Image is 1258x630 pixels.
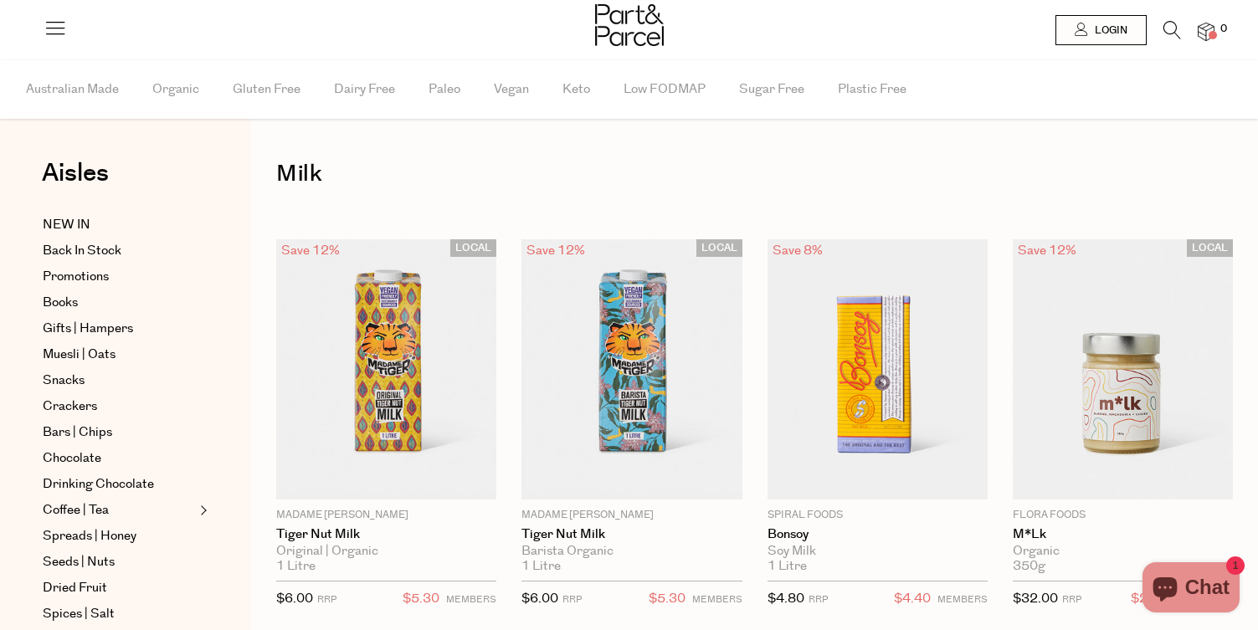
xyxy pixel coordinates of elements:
[1091,23,1127,38] span: Login
[521,239,590,262] div: Save 12%
[521,559,561,574] span: 1 Litre
[43,578,195,598] a: Dried Fruit
[768,239,988,499] img: Bonsoy
[276,155,1233,193] h1: Milk
[276,508,496,523] p: Madame [PERSON_NAME]
[521,508,742,523] p: Madame [PERSON_NAME]
[624,60,706,119] span: Low FODMAP
[43,397,97,417] span: Crackers
[521,527,742,542] a: Tiger Nut Milk
[42,155,109,192] span: Aisles
[233,60,300,119] span: Gluten Free
[43,526,136,546] span: Spreads | Honey
[43,345,116,365] span: Muesli | Oats
[43,293,195,313] a: Books
[43,423,112,443] span: Bars | Chips
[276,239,345,262] div: Save 12%
[1013,590,1058,607] span: $32.00
[43,319,133,339] span: Gifts | Hampers
[43,604,195,624] a: Spices | Salt
[43,526,195,546] a: Spreads | Honey
[276,239,496,499] img: Tiger Nut Milk
[334,60,395,119] span: Dairy Free
[43,371,195,391] a: Snacks
[276,590,313,607] span: $6.00
[1187,239,1233,257] span: LOCAL
[43,241,121,261] span: Back In Stock
[768,239,828,262] div: Save 8%
[43,448,101,469] span: Chocolate
[450,239,496,257] span: LOCAL
[43,604,115,624] span: Spices | Salt
[43,345,195,365] a: Muesli | Oats
[1198,23,1214,40] a: 0
[152,60,199,119] span: Organic
[43,474,154,494] span: Drinking Chocolate
[521,544,742,559] div: Barista Organic
[43,500,195,520] a: Coffee | Tea
[1055,15,1147,45] a: Login
[595,4,664,46] img: Part&Parcel
[494,60,529,119] span: Vegan
[739,60,804,119] span: Sugar Free
[696,239,742,257] span: LOCAL
[43,423,195,443] a: Bars | Chips
[26,60,119,119] span: Australian Made
[446,593,496,606] small: MEMBERS
[809,593,828,606] small: RRP
[43,267,109,287] span: Promotions
[1216,22,1231,37] span: 0
[43,500,109,520] span: Coffee | Tea
[1013,239,1081,262] div: Save 12%
[692,593,742,606] small: MEMBERS
[649,588,685,610] span: $5.30
[894,588,931,610] span: $4.40
[43,267,195,287] a: Promotions
[43,293,78,313] span: Books
[43,215,90,235] span: NEW IN
[768,508,988,523] p: Spiral Foods
[429,60,460,119] span: Paleo
[196,500,208,520] button: Expand/Collapse Coffee | Tea
[43,241,195,261] a: Back In Stock
[521,590,558,607] span: $6.00
[1131,588,1176,610] span: $28.30
[43,474,195,494] a: Drinking Chocolate
[1137,562,1245,617] inbox-online-store-chat: Shopify online store chat
[43,397,195,417] a: Crackers
[768,527,988,542] a: Bonsoy
[838,60,906,119] span: Plastic Free
[562,593,582,606] small: RRP
[43,371,85,391] span: Snacks
[43,215,195,235] a: NEW IN
[1062,593,1081,606] small: RRP
[768,544,988,559] div: Soy Milk
[1013,544,1233,559] div: Organic
[276,544,496,559] div: Original | Organic
[43,552,115,572] span: Seeds | Nuts
[403,588,439,610] span: $5.30
[43,552,195,572] a: Seeds | Nuts
[317,593,336,606] small: RRP
[43,448,195,469] a: Chocolate
[42,161,109,202] a: Aisles
[521,239,742,499] img: Tiger Nut Milk
[768,559,807,574] span: 1 Litre
[562,60,590,119] span: Keto
[768,590,804,607] span: $4.80
[1013,508,1233,523] p: Flora Foods
[937,593,988,606] small: MEMBERS
[1013,559,1045,574] span: 350g
[43,319,195,339] a: Gifts | Hampers
[276,527,496,542] a: Tiger Nut Milk
[276,559,316,574] span: 1 Litre
[43,578,107,598] span: Dried Fruit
